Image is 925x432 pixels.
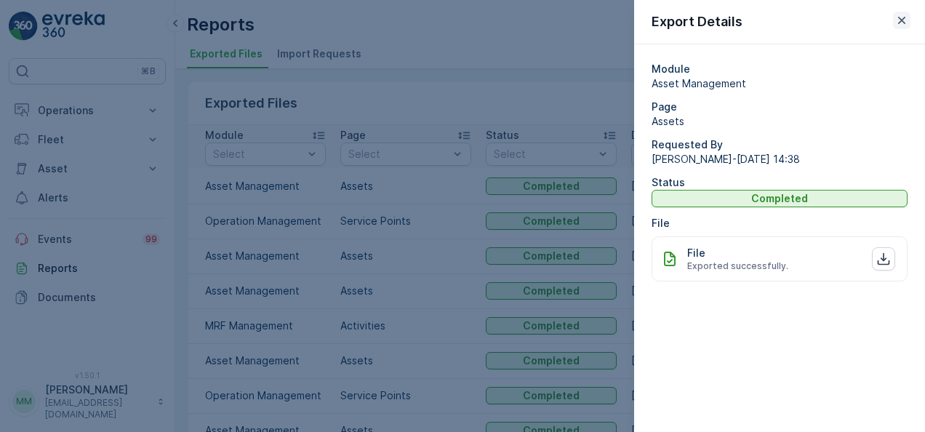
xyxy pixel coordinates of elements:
[652,114,908,129] span: Assets
[687,260,788,272] span: Exported successfully.
[652,216,908,231] p: File
[652,76,908,91] span: Asset Management
[652,137,908,152] p: Requested By
[751,191,808,206] p: Completed
[652,100,908,114] p: Page
[687,246,705,260] p: File
[652,62,908,76] p: Module
[652,152,908,167] span: [PERSON_NAME] - [DATE] 14:38
[652,175,908,190] p: Status
[652,190,908,207] button: Completed
[652,12,742,32] p: Export Details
